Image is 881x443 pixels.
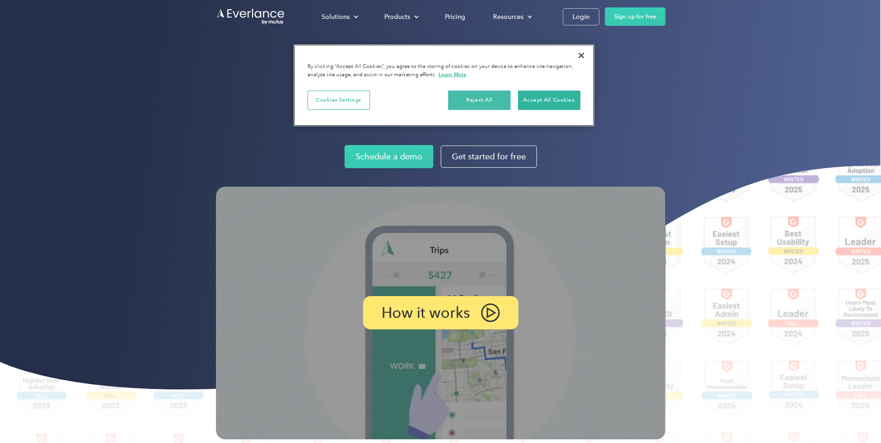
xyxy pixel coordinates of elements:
button: Accept All Cookies [518,91,580,110]
button: Reject All [448,91,511,110]
div: Products [384,11,410,23]
div: Cookie banner [294,44,594,126]
div: Login [573,11,590,23]
div: Solutions [312,9,366,25]
a: Schedule a demo [345,145,433,168]
div: Resources [493,11,524,23]
a: Get started for free [441,146,537,168]
div: Pricing [445,11,465,23]
button: Close [571,45,591,66]
button: Cookies Settings [308,91,370,110]
a: Pricing [436,9,474,25]
div: Privacy [294,44,594,126]
a: Go to homepage [216,8,285,25]
a: More information about your privacy, opens in a new tab [438,71,467,78]
div: Resources [484,9,540,25]
p: How it works [382,306,470,319]
a: Sign up for free [605,7,665,26]
div: Products [375,9,426,25]
div: By clicking “Accept All Cookies”, you agree to the storing of cookies on your device to enhance s... [308,63,580,79]
input: Submit [68,55,115,74]
div: Solutions [321,11,350,23]
a: Login [563,8,599,25]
